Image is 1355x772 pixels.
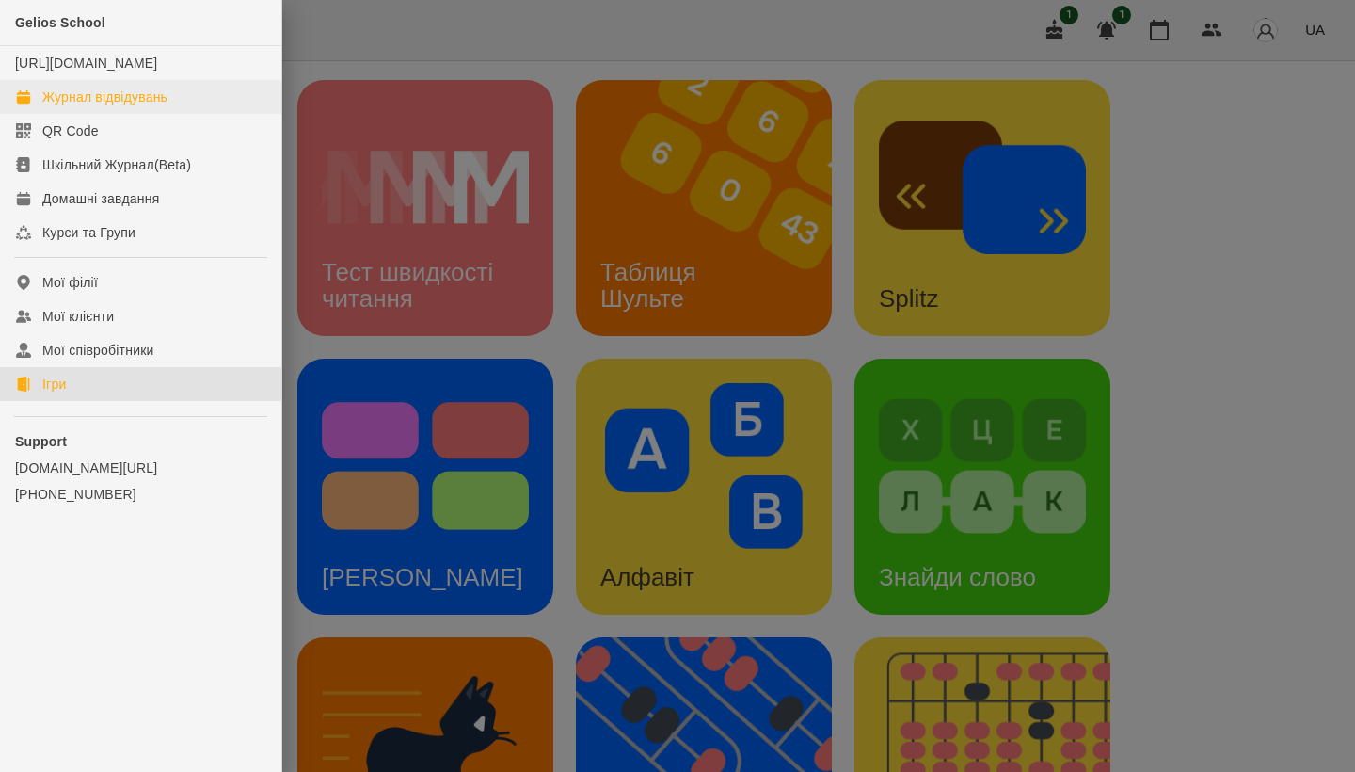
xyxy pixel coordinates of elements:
[42,121,99,140] div: QR Code
[15,432,266,451] p: Support
[15,15,105,30] span: Gelios School
[42,155,191,174] div: Шкільний Журнал(Beta)
[42,189,159,208] div: Домашні завдання
[42,88,167,106] div: Журнал відвідувань
[15,458,266,477] a: [DOMAIN_NAME][URL]
[42,307,114,326] div: Мої клієнти
[42,375,66,394] div: Ігри
[42,223,135,242] div: Курси та Групи
[15,485,266,504] a: [PHONE_NUMBER]
[42,341,154,360] div: Мої співробітники
[15,56,157,71] a: [URL][DOMAIN_NAME]
[42,273,98,292] div: Мої філії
